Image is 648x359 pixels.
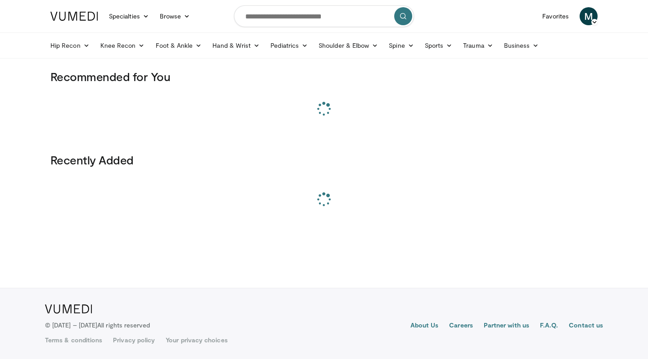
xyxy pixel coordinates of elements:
[383,36,419,55] a: Spine
[313,36,383,55] a: Shoulder & Elbow
[103,7,154,25] a: Specialties
[410,321,439,332] a: About Us
[45,321,150,330] p: © [DATE] – [DATE]
[458,36,499,55] a: Trauma
[45,304,92,314] img: VuMedi Logo
[97,321,150,329] span: All rights reserved
[569,321,603,332] a: Contact us
[537,7,574,25] a: Favorites
[50,153,598,167] h3: Recently Added
[154,7,196,25] a: Browse
[265,36,313,55] a: Pediatrics
[166,336,227,345] a: Your privacy choices
[50,12,98,21] img: VuMedi Logo
[449,321,473,332] a: Careers
[50,69,598,84] h3: Recommended for You
[419,36,458,55] a: Sports
[95,36,150,55] a: Knee Recon
[484,321,529,332] a: Partner with us
[207,36,265,55] a: Hand & Wrist
[113,336,155,345] a: Privacy policy
[540,321,558,332] a: F.A.Q.
[499,36,544,55] a: Business
[234,5,414,27] input: Search topics, interventions
[45,336,102,345] a: Terms & conditions
[580,7,598,25] a: M
[45,36,95,55] a: Hip Recon
[150,36,207,55] a: Foot & Ankle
